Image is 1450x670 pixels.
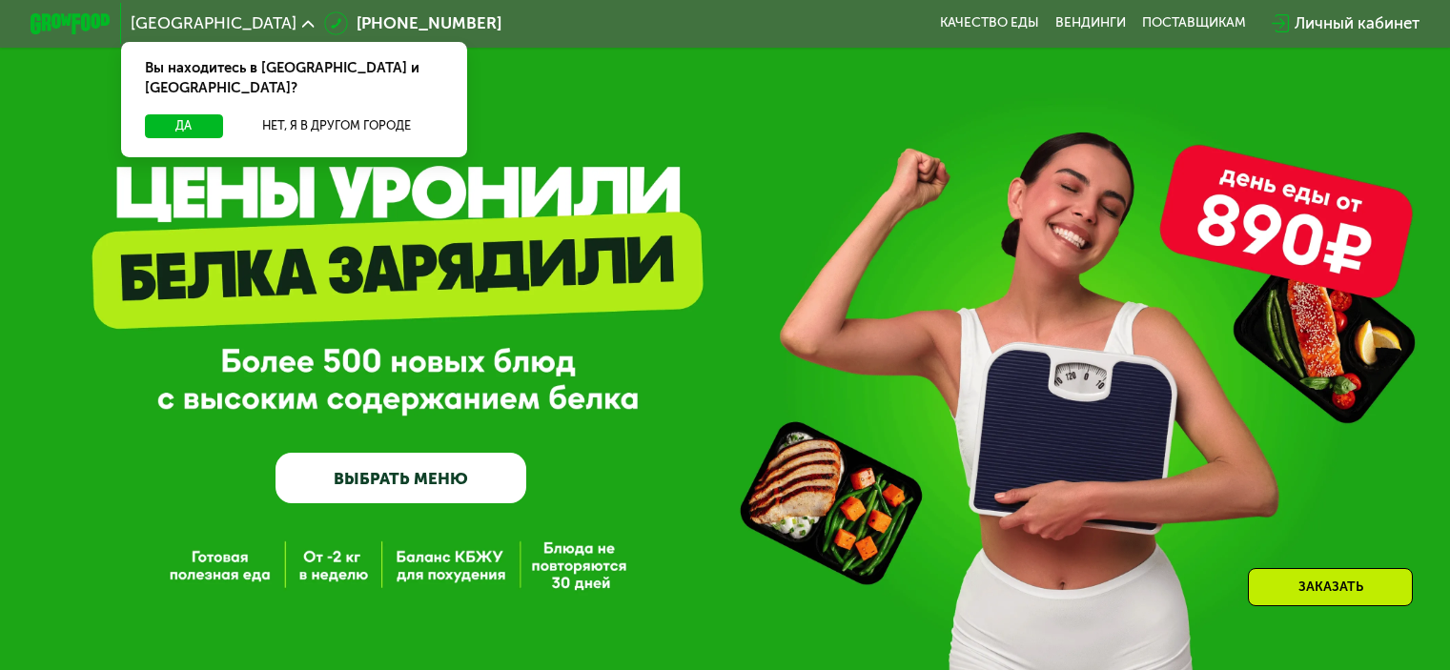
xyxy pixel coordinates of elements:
button: Да [145,114,222,138]
a: [PHONE_NUMBER] [324,11,501,35]
div: поставщикам [1142,15,1246,31]
button: Нет, я в другом городе [231,114,443,138]
a: Качество еды [940,15,1039,31]
div: Личный кабинет [1295,11,1419,35]
a: Вендинги [1055,15,1126,31]
span: [GEOGRAPHIC_DATA] [131,15,296,31]
div: Заказать [1248,568,1413,606]
div: Вы находитесь в [GEOGRAPHIC_DATA] и [GEOGRAPHIC_DATA]? [121,42,467,114]
a: ВЫБРАТЬ МЕНЮ [276,453,526,503]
